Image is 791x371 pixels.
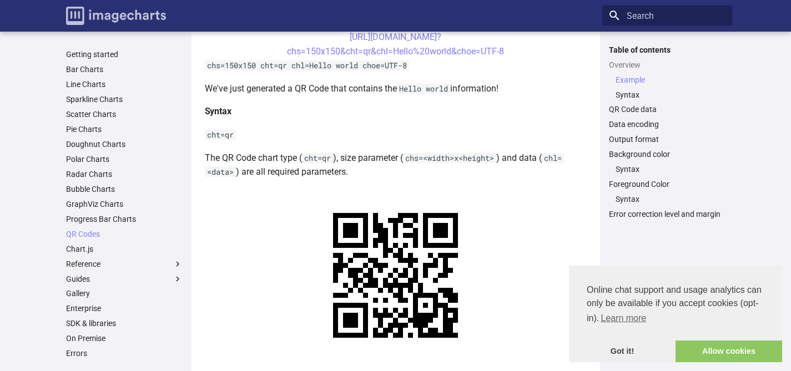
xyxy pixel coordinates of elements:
[616,90,725,100] a: Syntax
[66,169,183,179] a: Radar Charts
[609,164,725,174] nav: Background color
[66,318,183,328] a: SDK & libraries
[205,82,587,96] p: We've just generated a QR Code that contains the information!
[308,188,483,363] img: chart
[66,348,183,358] a: Errors
[66,199,183,209] a: GraphViz Charts
[66,139,183,149] a: Doughnut Charts
[66,333,183,343] a: On Premise
[302,153,333,163] code: cht=qr
[403,153,496,163] code: chs=<width>x<height>
[587,283,764,327] span: Online chat support and usage analytics can only be available if you accept cookies (opt-in).
[66,274,183,284] label: Guides
[66,244,183,254] a: Chart.js
[676,340,782,363] a: allow cookies
[616,75,725,85] a: Example
[66,303,183,313] a: Enterprise
[66,184,183,194] a: Bubble Charts
[602,6,732,26] input: Search
[66,288,183,298] a: Gallery
[569,340,676,363] a: dismiss cookie message
[609,104,725,114] a: QR Code data
[66,154,183,164] a: Polar Charts
[602,45,732,55] label: Table of contents
[616,194,725,204] a: Syntax
[609,179,725,189] a: Foreground Color
[66,109,183,119] a: Scatter Charts
[609,60,725,70] a: Overview
[609,134,725,144] a: Output format
[616,164,725,174] a: Syntax
[66,124,183,134] a: Pie Charts
[397,84,450,94] code: Hello world
[602,45,732,220] nav: Table of contents
[205,151,587,179] p: The QR Code chart type ( ), size parameter ( ) and data ( ) are all required parameters.
[609,194,725,204] nav: Foreground Color
[287,32,504,57] a: [URL][DOMAIN_NAME]?chs=150x150&cht=qr&chl=Hello%20world&choe=UTF-8
[205,60,409,70] code: chs=150x150 cht=qr chl=Hello world choe=UTF-8
[66,64,183,74] a: Bar Charts
[66,94,183,104] a: Sparkline Charts
[66,49,183,59] a: Getting started
[609,149,725,159] a: Background color
[62,2,170,29] a: Image-Charts documentation
[66,229,183,239] a: QR Codes
[599,310,648,327] a: learn more about cookies
[66,7,166,25] img: logo
[205,130,236,140] code: cht=qr
[609,119,725,129] a: Data encoding
[609,209,725,219] a: Error correction level and margin
[66,214,183,224] a: Progress Bar Charts
[66,79,183,89] a: Line Charts
[569,266,782,362] div: cookieconsent
[609,75,725,100] nav: Overview
[205,104,587,119] h4: Syntax
[66,259,183,269] label: Reference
